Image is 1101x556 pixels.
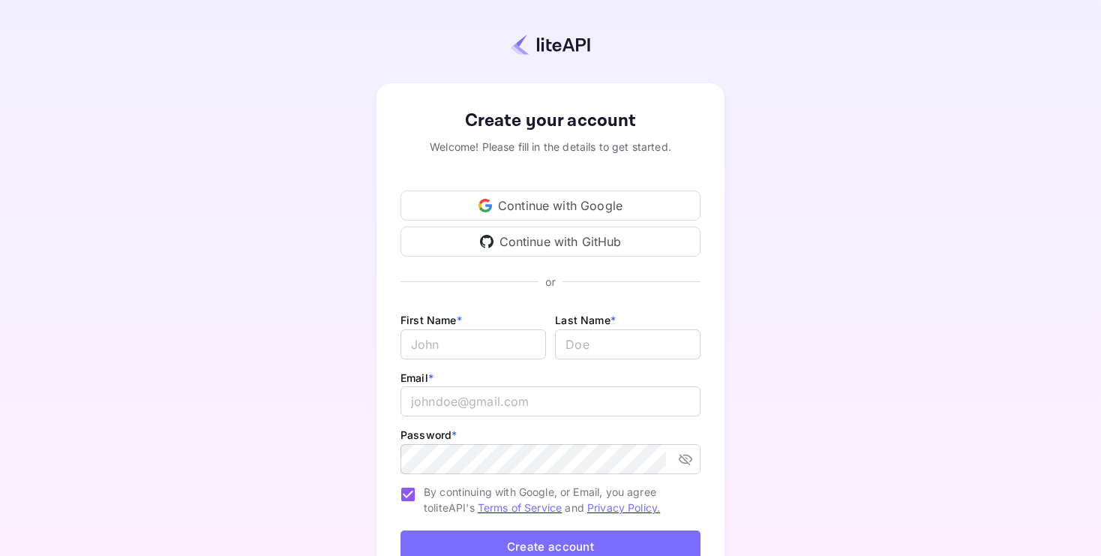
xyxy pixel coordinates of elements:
[424,484,688,515] span: By continuing with Google, or Email, you agree to liteAPI's and
[400,107,700,134] div: Create your account
[400,428,457,441] label: Password
[400,191,700,221] div: Continue with Google
[400,314,462,326] label: First Name
[555,329,700,359] input: Doe
[555,314,616,326] label: Last Name
[587,501,660,514] a: Privacy Policy.
[511,34,590,56] img: liteapi
[478,501,562,514] a: Terms of Service
[400,329,546,359] input: John
[400,139,700,155] div: Welcome! Please fill in the details to get started.
[400,371,433,384] label: Email
[400,227,700,257] div: Continue with GitHub
[400,386,700,416] input: johndoe@gmail.com
[672,446,699,473] button: toggle password visibility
